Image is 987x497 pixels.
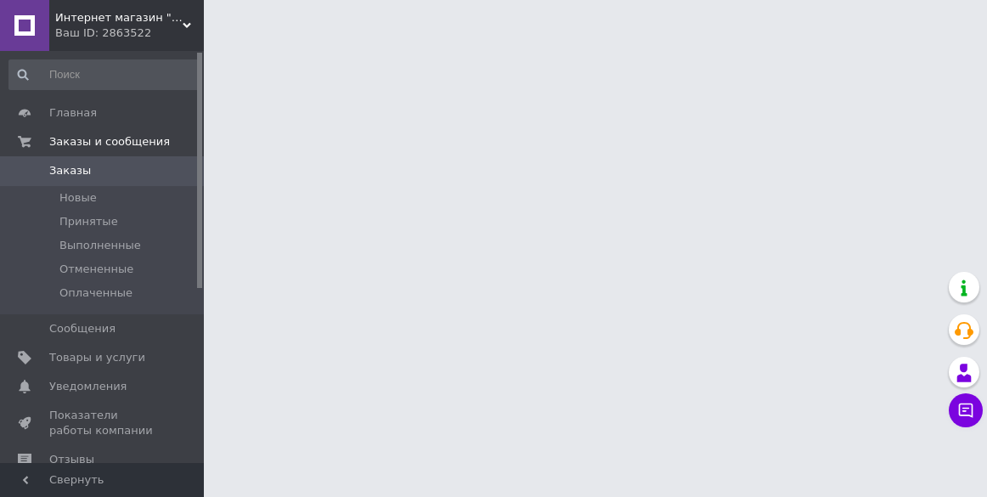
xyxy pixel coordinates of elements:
span: Интернет магазин "Elitmoda" [55,10,183,25]
span: Показатели работы компании [49,408,157,438]
div: Ваш ID: 2863522 [55,25,204,41]
span: Уведомления [49,379,127,394]
span: Выполненные [59,238,141,253]
input: Поиск [8,59,200,90]
span: Главная [49,105,97,121]
span: Отмененные [59,262,133,277]
span: Новые [59,190,97,206]
span: Принятые [59,214,118,229]
span: Заказы [49,163,91,178]
span: Заказы и сообщения [49,134,170,150]
span: Сообщения [49,321,116,336]
span: Оплаченные [59,285,133,301]
span: Товары и услуги [49,350,145,365]
button: Чат с покупателем [949,393,983,427]
span: Отзывы [49,452,94,467]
